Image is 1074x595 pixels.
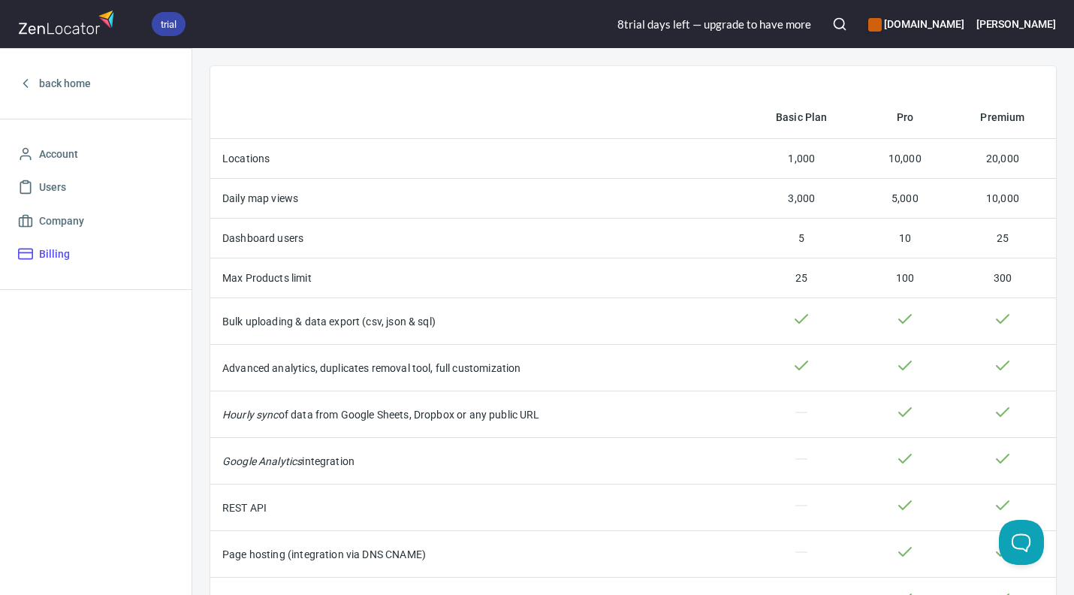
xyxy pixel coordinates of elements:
[12,204,180,238] a: Company
[861,179,949,219] td: 5,000
[976,8,1056,41] button: [PERSON_NAME]
[949,139,1056,179] td: 20,000
[12,67,180,101] a: back home
[861,258,949,298] td: 100
[12,171,180,204] a: Users
[823,8,856,41] button: Search
[210,258,743,298] th: Max Products limit
[12,237,180,271] a: Billing
[39,145,78,164] span: Account
[949,179,1056,219] td: 10,000
[976,16,1056,32] h6: [PERSON_NAME]
[743,258,861,298] td: 25
[39,245,70,264] span: Billing
[861,96,949,139] th: Pro
[39,74,91,93] span: back home
[210,179,743,219] th: Daily map views
[210,531,743,578] th: Page hosting (integration via DNS CNAME)
[949,96,1056,139] th: Premium
[18,6,119,38] img: zenlocator
[152,12,186,36] div: trial
[210,219,743,258] th: Dashboard users
[210,485,743,531] th: REST API
[222,455,302,467] em: Google Analytics
[861,219,949,258] td: 10
[210,298,743,345] th: Bulk uploading & data export (csv, json & sql)
[949,258,1056,298] td: 300
[861,139,949,179] td: 10,000
[743,179,861,219] td: 3,000
[868,16,964,32] h6: [DOMAIN_NAME]
[39,212,84,231] span: Company
[868,18,882,32] button: color-CE600E
[210,391,743,438] th: of data from Google Sheets, Dropbox or any public URL
[210,139,743,179] th: Locations
[617,17,811,32] div: 8 trial day s left — upgrade to have more
[210,438,743,485] th: integration
[743,139,861,179] td: 1,000
[12,137,180,171] a: Account
[743,219,861,258] td: 5
[999,520,1044,565] iframe: Help Scout Beacon - Open
[39,178,66,197] span: Users
[210,345,743,391] th: Advanced analytics, duplicates removal tool, full customization
[222,409,279,421] em: Hourly sync
[152,17,186,32] span: trial
[743,96,861,139] th: Basic Plan
[949,219,1056,258] td: 25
